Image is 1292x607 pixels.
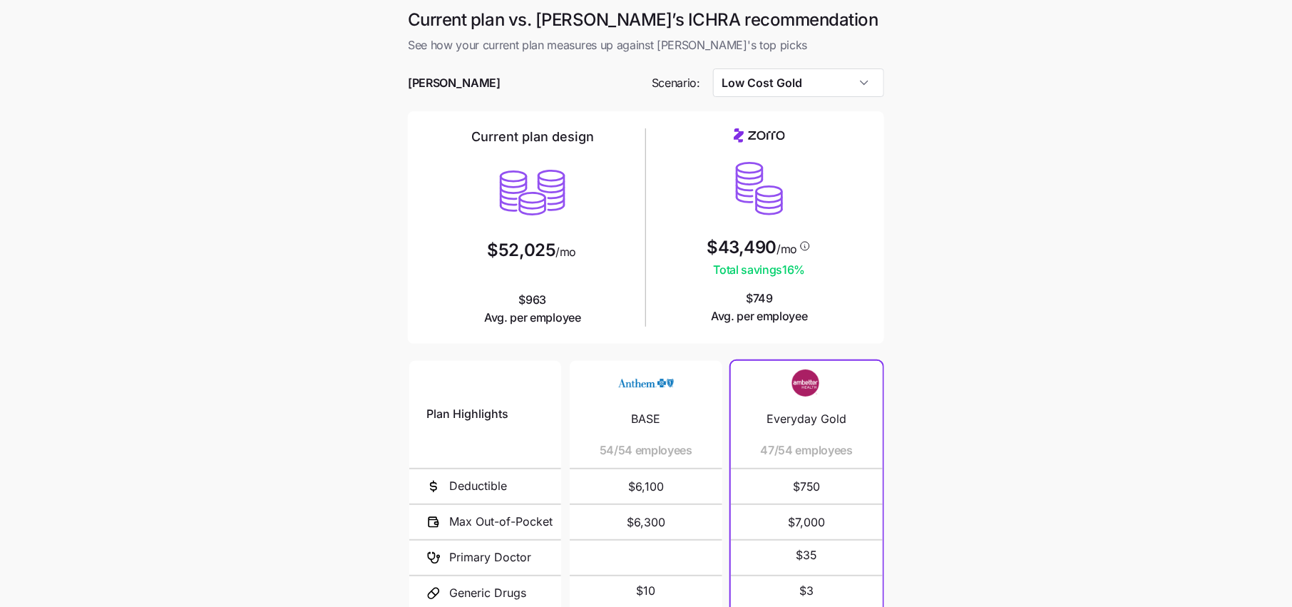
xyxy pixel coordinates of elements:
[488,242,556,259] span: $52,025
[707,239,777,256] span: $43,490
[600,442,692,459] span: 54/54 employees
[449,513,553,531] span: Max Out-of-Pocket
[761,442,853,459] span: 47/54 employees
[767,410,846,428] span: Everyday Gold
[587,469,704,504] span: $6,100
[408,36,884,54] span: See how your current plan measures up against [PERSON_NAME]'s top picks
[449,477,507,495] span: Deductible
[449,549,531,566] span: Primary Doctor
[652,74,700,92] span: Scenario:
[587,505,704,539] span: $6,300
[748,469,866,504] span: $750
[778,369,835,397] img: Carrier
[408,9,884,31] h1: Current plan vs. [PERSON_NAME]’s ICHRA recommendation
[711,290,808,325] span: $749
[707,261,812,279] span: Total savings 16 %
[748,505,866,539] span: $7,000
[471,128,594,146] h2: Current plan design
[449,584,526,602] span: Generic Drugs
[776,243,797,255] span: /mo
[426,405,508,423] span: Plan Highlights
[631,410,660,428] span: BASE
[711,307,808,325] span: Avg. per employee
[484,309,581,327] span: Avg. per employee
[484,291,581,327] span: $963
[617,369,675,397] img: Carrier
[799,582,814,600] span: $3
[796,546,817,564] span: $35
[636,582,655,600] span: $10
[555,246,576,257] span: /mo
[408,74,501,92] span: [PERSON_NAME]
